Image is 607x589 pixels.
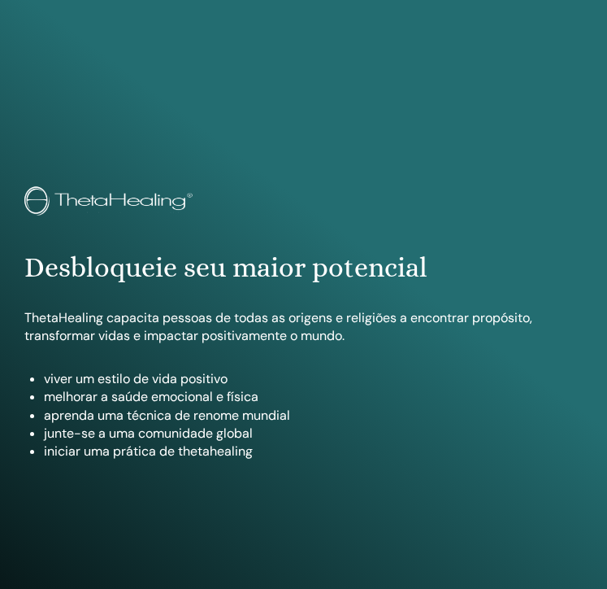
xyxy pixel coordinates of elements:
[44,370,583,388] li: viver um estilo de vida positivo
[44,388,583,406] li: melhorar a saúde emocional e física
[44,407,583,425] li: aprenda uma técnica de renome mundial
[44,443,583,460] li: iniciar uma prática de thetahealing
[24,251,583,285] h1: Desbloqueie seu maior potencial
[44,425,583,443] li: junte-se a uma comunidade global
[24,309,583,346] p: ThetaHealing capacita pessoas de todas as origens e religiões a encontrar propósito, transformar ...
